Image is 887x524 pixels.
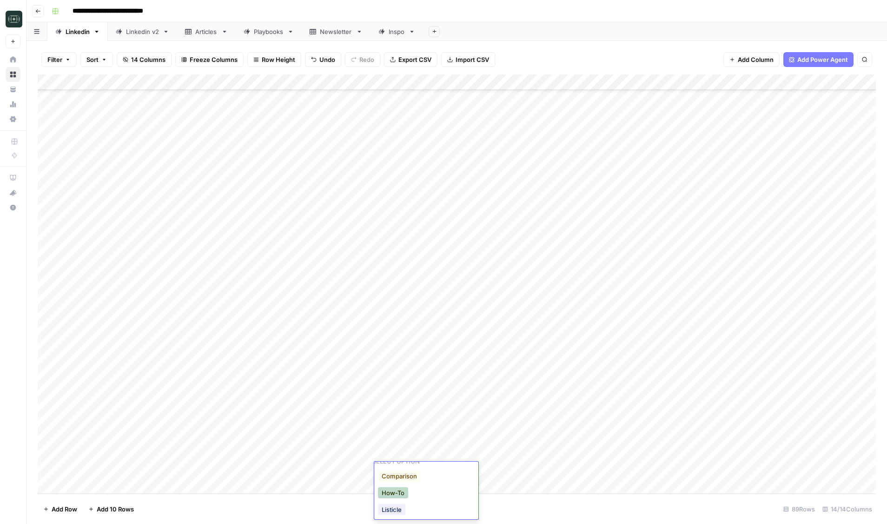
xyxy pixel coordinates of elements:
div: Articles [195,27,218,36]
button: How-To [378,487,408,498]
a: Browse [6,67,20,82]
button: Add 10 Rows [83,502,139,517]
span: Add Row [52,504,77,514]
div: Listicle [369,502,462,519]
button: Add Row [38,502,83,517]
div: Comparison [369,469,462,485]
a: Home [6,52,20,67]
span: Row Height [262,55,295,64]
div: Linkedin v2 [126,27,159,36]
span: Redo [359,55,374,64]
div: 14/14 Columns [819,502,876,517]
button: Workspace: Catalyst [6,7,20,31]
button: Freeze Columns [175,52,244,67]
a: Your Data [6,82,20,97]
a: Settings [6,112,20,127]
a: Linkedin v2 [108,22,177,41]
button: Row Height [247,52,301,67]
img: Catalyst Logo [6,11,22,27]
button: Redo [345,52,380,67]
div: 89 Rows [780,502,819,517]
button: Comparison [378,470,421,482]
span: Filter [47,55,62,64]
button: Sort [80,52,113,67]
div: Linkedin [66,27,90,36]
button: Filter [41,52,77,67]
div: Playbooks [254,27,284,36]
span: 14 Columns [131,55,165,64]
span: Add 10 Rows [97,504,134,514]
a: Inspo [371,22,423,41]
span: Export CSV [398,55,431,64]
button: Add Power Agent [783,52,854,67]
a: AirOps Academy [6,170,20,185]
button: Listicle [378,504,405,515]
span: Freeze Columns [190,55,238,64]
a: Linkedin [47,22,108,41]
a: Newsletter [302,22,371,41]
a: Usage [6,97,20,112]
button: Export CSV [384,52,437,67]
button: Import CSV [441,52,495,67]
span: Add Power Agent [797,55,848,64]
div: Newsletter [320,27,352,36]
a: Playbooks [236,22,302,41]
button: Add Column [723,52,780,67]
button: Help + Support [6,200,20,215]
a: Articles [177,22,236,41]
span: Sort [86,55,99,64]
button: What's new? [6,185,20,200]
div: How-To [369,485,462,502]
button: Undo [305,52,341,67]
div: What's new? [6,186,20,200]
span: Import CSV [456,55,489,64]
button: 14 Columns [117,52,172,67]
div: Inspo [389,27,405,36]
span: Undo [319,55,335,64]
span: Add Column [738,55,774,64]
